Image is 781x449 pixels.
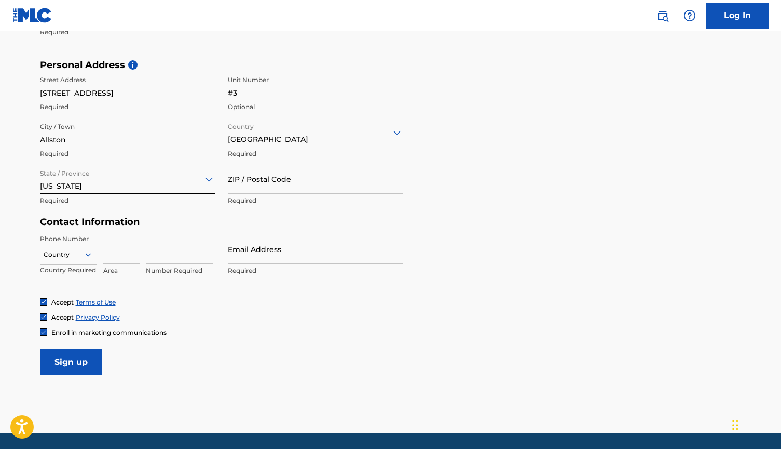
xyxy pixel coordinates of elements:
[146,266,213,275] p: Number Required
[76,298,116,306] a: Terms of Use
[76,313,120,321] a: Privacy Policy
[40,299,47,305] img: checkbox
[40,166,215,192] div: [US_STATE]
[652,5,673,26] a: Public Search
[51,313,74,321] span: Accept
[40,349,102,375] input: Sign up
[683,9,696,22] img: help
[228,196,403,205] p: Required
[228,102,403,112] p: Optional
[228,266,403,275] p: Required
[40,59,742,71] h5: Personal Address
[656,9,669,22] img: search
[40,196,215,205] p: Required
[729,399,781,449] iframe: Chat Widget
[40,266,97,275] p: Country Required
[40,28,215,37] p: Required
[228,149,403,159] p: Required
[40,314,47,320] img: checkbox
[228,120,403,145] div: [GEOGRAPHIC_DATA]
[40,216,403,228] h5: Contact Information
[228,116,254,131] label: Country
[40,329,47,335] img: checkbox
[103,266,140,275] p: Area
[679,5,700,26] div: Help
[51,328,167,336] span: Enroll in marketing communications
[40,149,215,159] p: Required
[706,3,769,29] a: Log In
[40,163,89,178] label: State / Province
[128,60,138,70] span: i
[12,8,52,23] img: MLC Logo
[732,410,738,441] div: Drag
[40,102,215,112] p: Required
[51,298,74,306] span: Accept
